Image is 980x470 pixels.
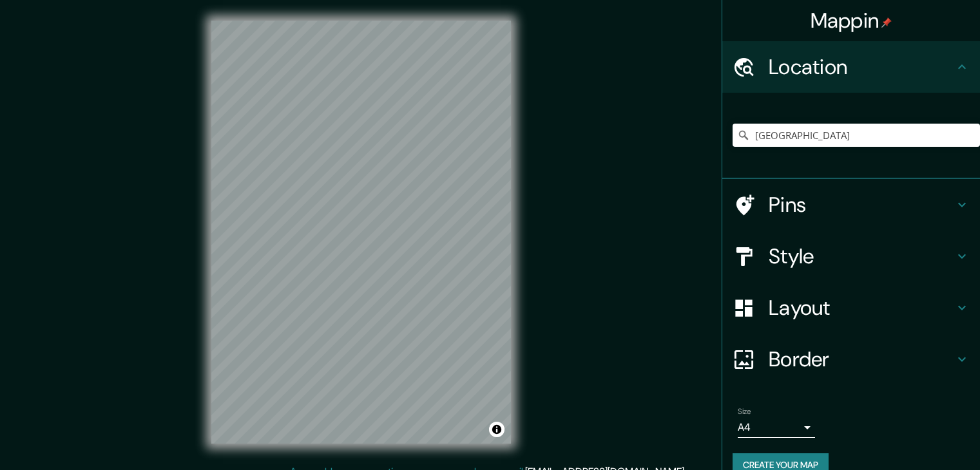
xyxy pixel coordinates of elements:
input: Pick your city or area [733,124,980,147]
h4: Border [769,346,954,372]
div: Pins [722,179,980,230]
div: Style [722,230,980,282]
label: Size [738,406,751,417]
h4: Mappin [811,8,892,33]
img: pin-icon.png [881,17,892,28]
div: Border [722,334,980,385]
iframe: Help widget launcher [865,420,966,456]
div: Location [722,41,980,93]
button: Toggle attribution [489,422,504,437]
div: A4 [738,417,815,438]
h4: Layout [769,295,954,321]
h4: Pins [769,192,954,218]
h4: Location [769,54,954,80]
canvas: Map [211,21,511,444]
h4: Style [769,243,954,269]
div: Layout [722,282,980,334]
